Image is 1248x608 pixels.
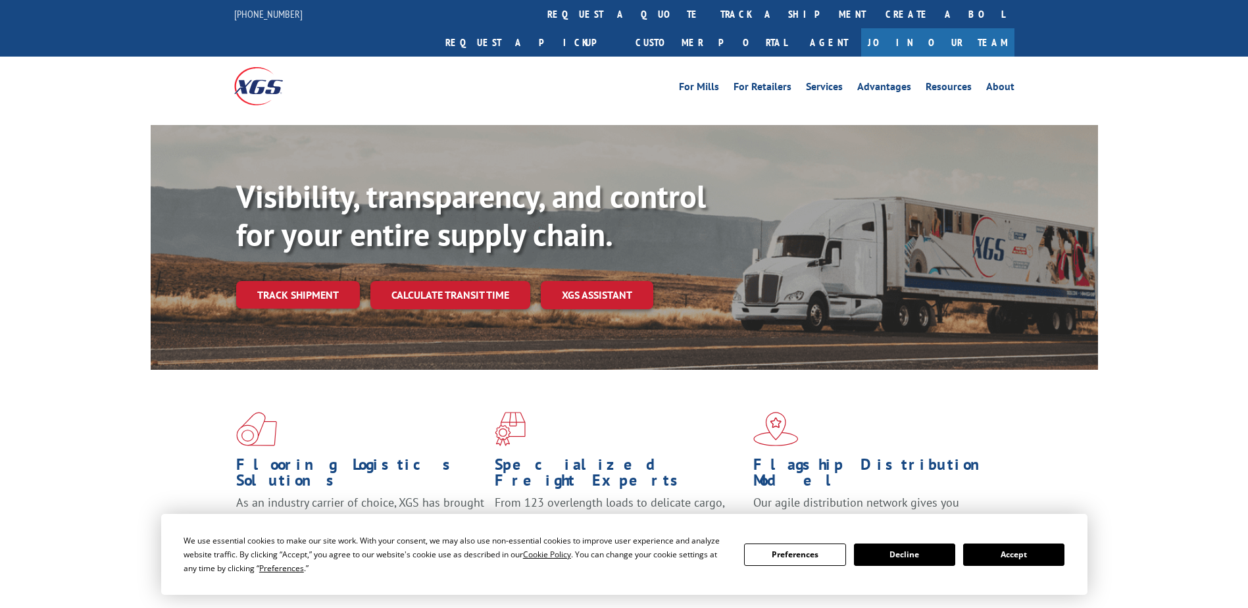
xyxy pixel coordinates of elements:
div: Cookie Consent Prompt [161,514,1087,595]
img: xgs-icon-focused-on-flooring-red [495,412,526,446]
a: Services [806,82,843,96]
span: Preferences [259,563,304,574]
a: Advantages [857,82,911,96]
a: Agent [797,28,861,57]
a: Request a pickup [436,28,626,57]
span: Cookie Policy [523,549,571,560]
a: Resources [926,82,972,96]
img: xgs-icon-total-supply-chain-intelligence-red [236,412,277,446]
a: About [986,82,1014,96]
span: As an industry carrier of choice, XGS has brought innovation and dedication to flooring logistics... [236,495,484,542]
img: xgs-icon-flagship-distribution-model-red [753,412,799,446]
div: We use essential cookies to make our site work. With your consent, we may also use non-essential ... [184,534,728,575]
button: Decline [854,544,955,566]
a: For Retailers [734,82,791,96]
p: From 123 overlength loads to delicate cargo, our experienced staff knows the best way to move you... [495,495,743,553]
a: Customer Portal [626,28,797,57]
a: XGS ASSISTANT [541,281,653,309]
a: Join Our Team [861,28,1014,57]
span: Our agile distribution network gives you nationwide inventory management on demand. [753,495,995,526]
h1: Flagship Distribution Model [753,457,1002,495]
a: Calculate transit time [370,281,530,309]
h1: Flooring Logistics Solutions [236,457,485,495]
h1: Specialized Freight Experts [495,457,743,495]
button: Accept [963,544,1064,566]
a: [PHONE_NUMBER] [234,7,303,20]
b: Visibility, transparency, and control for your entire supply chain. [236,176,706,255]
a: Track shipment [236,281,360,309]
a: For Mills [679,82,719,96]
button: Preferences [744,544,845,566]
